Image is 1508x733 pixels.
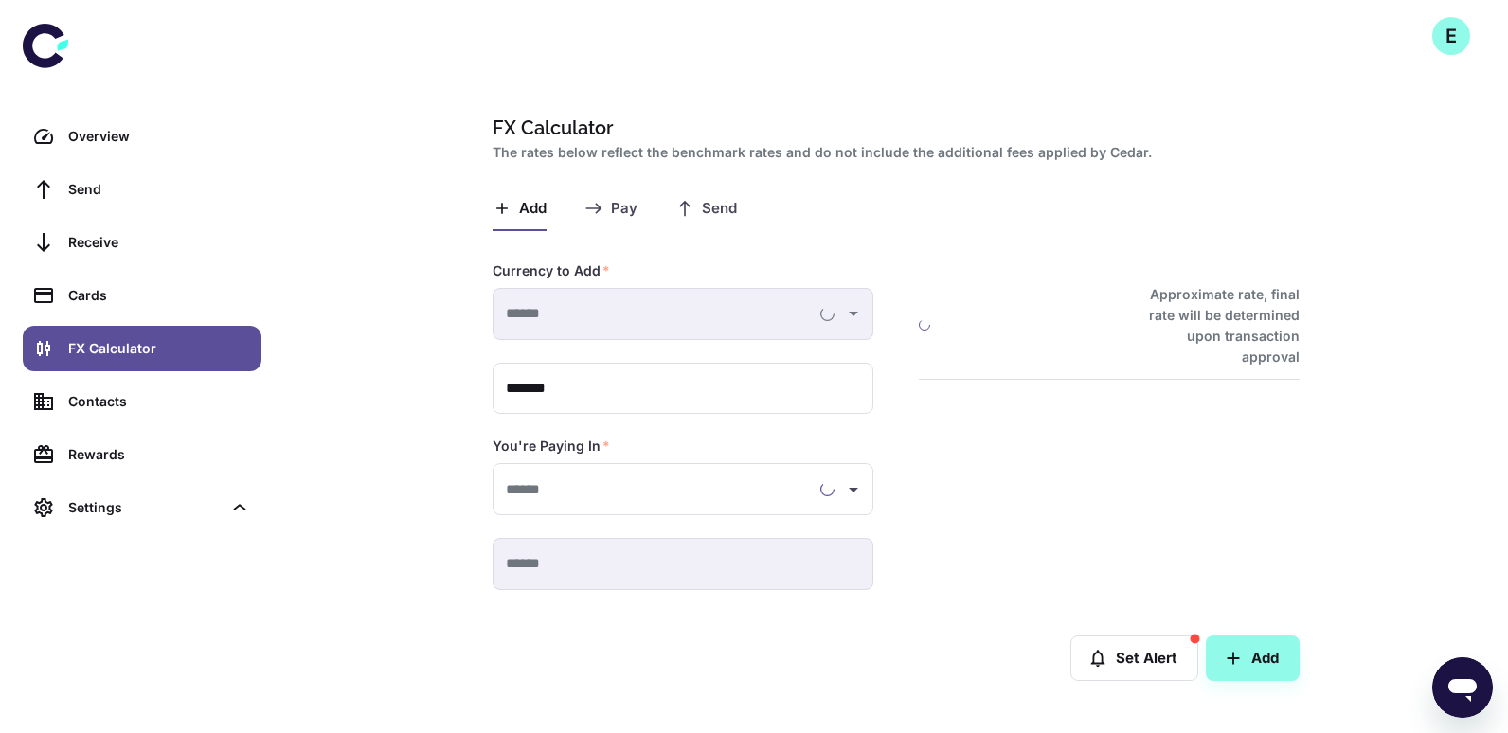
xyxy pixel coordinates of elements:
a: Rewards [23,432,261,477]
a: Contacts [23,379,261,424]
label: Currency to Add [493,261,610,280]
div: Receive [68,232,250,253]
button: E [1432,17,1470,55]
a: Receive [23,220,261,265]
div: Settings [23,485,261,530]
div: Cards [68,285,250,306]
iframe: Button to launch messaging window [1432,657,1493,718]
a: FX Calculator [23,326,261,371]
button: Add [1206,635,1300,681]
a: Overview [23,114,261,159]
h1: FX Calculator [493,114,1292,142]
div: Send [68,179,250,200]
button: Open [840,476,867,503]
a: Cards [23,273,261,318]
div: Settings [68,497,222,518]
button: Set Alert [1070,635,1198,681]
span: Add [519,200,547,218]
span: Pay [611,200,637,218]
div: Contacts [68,391,250,412]
span: Send [702,200,737,218]
div: FX Calculator [68,338,250,359]
h2: The rates below reflect the benchmark rates and do not include the additional fees applied by Cedar. [493,142,1292,163]
h6: Approximate rate, final rate will be determined upon transaction approval [1128,284,1300,367]
div: Rewards [68,444,250,465]
div: Overview [68,126,250,147]
a: Send [23,167,261,212]
label: You're Paying In [493,437,610,456]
